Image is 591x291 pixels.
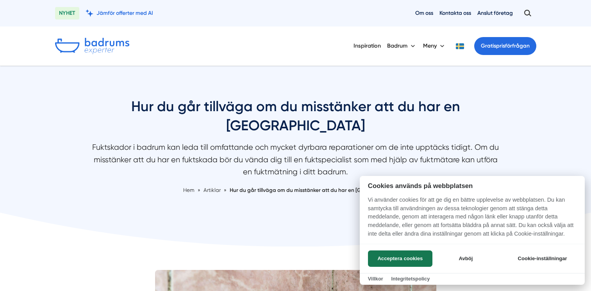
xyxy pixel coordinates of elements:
button: Avböj [435,250,497,267]
button: Acceptera cookies [368,250,432,267]
a: Integritetspolicy [391,276,430,282]
h2: Cookies används på webbplatsen [360,182,585,190]
button: Cookie-inställningar [508,250,577,267]
p: Vi använder cookies för att ge dig en bättre upplevelse av webbplatsen. Du kan samtycka till anvä... [360,196,585,243]
a: Villkor [368,276,383,282]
